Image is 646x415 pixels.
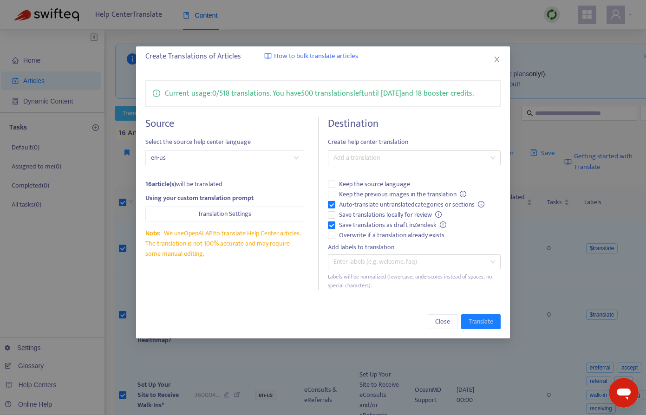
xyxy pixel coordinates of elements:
[461,314,501,329] button: Translate
[184,228,214,239] a: OpenAI API
[328,117,501,130] h4: Destination
[153,88,160,97] span: info-circle
[335,200,489,210] span: Auto-translate untranslated categories or sections
[274,51,358,62] span: How to bulk translate articles
[264,51,358,62] a: How to bulk translate articles
[335,179,414,189] span: Keep the source language
[145,179,304,189] div: will be translated
[478,201,484,207] span: info-circle
[328,137,501,147] span: Create help center translation
[435,211,442,218] span: info-circle
[165,88,474,99] p: Current usage: 0 / 518 translations . You have 500 translations left until [DATE] and 18 booster ...
[145,207,304,221] button: Translation Settings
[328,242,501,253] div: Add labels to translation
[145,51,501,62] div: Create Translations of Articles
[198,209,252,219] span: Translation Settings
[145,228,304,259] div: We use to translate Help Center articles. The translation is not 100% accurate and may require so...
[492,54,502,65] button: Close
[335,210,446,220] span: Save translations locally for review
[335,230,448,240] span: Overwrite if a translation already exists
[145,228,160,239] span: Note:
[460,191,466,197] span: info-circle
[428,314,457,329] button: Close
[145,137,304,147] span: Select the source help center language
[264,52,272,60] img: image-link
[145,193,304,203] div: Using your custom translation prompt
[328,272,501,290] div: Labels will be normalized (lowercase, underscores instead of spaces, no special characters).
[335,220,450,230] span: Save translations as draft in Zendesk
[145,179,176,189] strong: 16 article(s)
[493,56,501,63] span: close
[151,151,299,165] span: en-us
[609,378,639,408] iframe: Button to launch messaging window
[145,117,304,130] h4: Source
[440,221,446,228] span: info-circle
[335,189,470,200] span: Keep the previous images in the translation
[435,317,450,327] span: Close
